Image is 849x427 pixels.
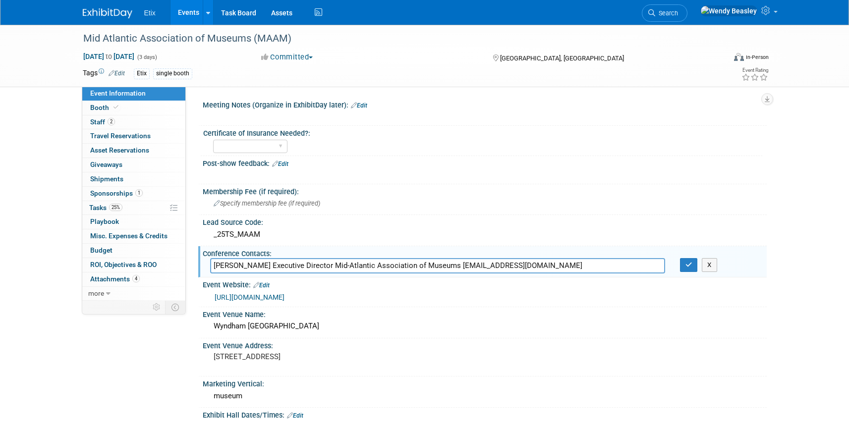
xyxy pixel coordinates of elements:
[108,118,115,125] span: 2
[148,301,166,314] td: Personalize Event Tab Strip
[136,54,157,60] span: (3 days)
[210,227,759,242] div: _25TS_MAAM
[210,319,759,334] div: Wyndham [GEOGRAPHIC_DATA]
[642,4,687,22] a: Search
[90,217,119,225] span: Playbook
[83,52,135,61] span: [DATE] [DATE]
[83,8,132,18] img: ExhibitDay
[82,87,185,101] a: Event Information
[500,54,624,62] span: [GEOGRAPHIC_DATA], [GEOGRAPHIC_DATA]
[132,275,140,282] span: 4
[214,200,320,207] span: Specify membership fee (if required)
[82,144,185,158] a: Asset Reservations
[82,115,185,129] a: Staff2
[90,118,115,126] span: Staff
[210,388,759,404] div: museum
[82,244,185,258] a: Budget
[203,307,767,320] div: Event Venue Name:
[203,184,767,197] div: Membership Fee (if required):
[203,98,767,110] div: Meeting Notes (Organize in ExhibitDay later):
[287,412,303,419] a: Edit
[745,53,769,61] div: In-Person
[90,89,146,97] span: Event Information
[109,204,122,211] span: 25%
[272,160,288,167] a: Edit
[203,126,762,138] div: Certificate of Insurance Needed?:
[741,68,768,73] div: Event Rating
[144,9,156,17] span: Etix
[351,102,367,109] a: Edit
[153,68,192,79] div: single booth
[165,301,185,314] td: Toggle Event Tabs
[82,287,185,301] a: more
[88,289,104,297] span: more
[90,132,151,140] span: Travel Reservations
[214,352,427,361] pre: [STREET_ADDRESS]
[82,172,185,186] a: Shipments
[655,9,678,17] span: Search
[203,376,767,389] div: Marketing Vertical:
[90,104,120,111] span: Booth
[82,201,185,215] a: Tasks25%
[90,261,157,268] span: ROI, Objectives & ROO
[90,160,122,168] span: Giveaways
[203,156,767,169] div: Post-show feedback:
[82,101,185,115] a: Booth
[700,5,757,16] img: Wendy Beasley
[82,129,185,143] a: Travel Reservations
[253,282,270,289] a: Edit
[258,52,317,62] button: Committed
[203,277,767,290] div: Event Website:
[80,30,711,48] div: Mid Atlantic Association of Museums (MAAM)
[203,215,767,227] div: Lead Source Code:
[82,272,185,286] a: Attachments4
[203,338,767,351] div: Event Venue Address:
[90,146,149,154] span: Asset Reservations
[215,293,284,301] a: [URL][DOMAIN_NAME]
[203,246,767,259] div: Conference Contacts:
[82,229,185,243] a: Misc. Expenses & Credits
[90,275,140,283] span: Attachments
[203,408,767,421] div: Exhibit Hall Dates/Times:
[82,215,185,229] a: Playbook
[109,70,125,77] a: Edit
[667,52,769,66] div: Event Format
[82,187,185,201] a: Sponsorships1
[104,53,113,60] span: to
[734,53,744,61] img: Format-Inperson.png
[702,258,717,272] button: X
[90,246,113,254] span: Budget
[135,189,143,197] span: 1
[90,189,143,197] span: Sponsorships
[90,175,123,183] span: Shipments
[82,158,185,172] a: Giveaways
[134,68,150,79] div: Etix
[90,232,168,240] span: Misc. Expenses & Credits
[82,258,185,272] a: ROI, Objectives & ROO
[89,204,122,212] span: Tasks
[83,68,125,79] td: Tags
[113,105,118,110] i: Booth reservation complete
